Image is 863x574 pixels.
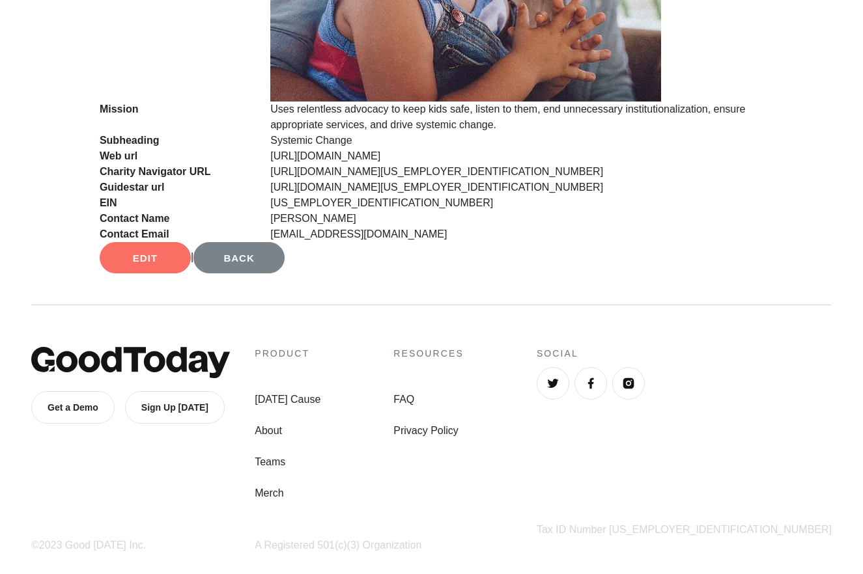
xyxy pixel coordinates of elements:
[90,211,261,226] dt: Contact Name
[261,102,773,133] dd: Uses relentless advocacy to keep kids safe, listen to them, end unnecessary institutionalization,...
[90,195,261,211] dt: EIN
[584,377,597,390] img: Facebook
[546,377,559,390] img: Twitter
[393,347,464,361] h4: Resources
[90,102,261,133] dt: Mission
[255,538,537,553] div: A Registered 501(c)(3) Organization
[393,423,464,439] a: Privacy Policy
[261,195,773,211] dd: [US_EMPLOYER_IDENTIFICATION_NUMBER]
[90,133,261,148] dt: Subheading
[537,367,569,400] a: Twitter
[261,133,773,148] dd: Systemic Change
[574,367,607,400] a: Facebook
[255,485,320,501] a: Merch
[622,377,635,390] img: Instagram
[31,347,230,378] img: GoodToday
[90,164,261,180] dt: Charity Navigator URL
[255,347,320,361] h4: Product
[537,522,832,538] div: Tax ID Number [US_EMPLOYER_IDENTIFICATION_NUMBER]
[125,391,225,424] a: Sign Up [DATE]
[90,180,261,195] dt: Guidestar url
[261,226,773,242] dd: [EMAIL_ADDRESS][DOMAIN_NAME]
[255,454,320,470] a: Teams
[31,538,255,553] div: ©2023 Good [DATE] Inc.
[261,148,773,164] dd: [URL][DOMAIN_NAME]
[31,391,115,424] a: Get a Demo
[90,148,261,164] dt: Web url
[612,367,645,400] a: Instagram
[193,242,285,273] a: Back
[261,180,773,195] dd: [URL][DOMAIN_NAME][US_EMPLOYER_IDENTIFICATION_NUMBER]
[255,392,320,407] a: [DATE] Cause
[261,164,773,180] dd: [URL][DOMAIN_NAME][US_EMPLOYER_IDENTIFICATION_NUMBER]
[537,347,832,361] h4: Social
[255,423,320,439] a: About
[393,392,464,407] a: FAQ
[90,226,261,242] dt: Contact Email
[100,242,763,273] div: |
[100,242,191,273] a: Edit
[261,211,773,226] dd: [PERSON_NAME]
